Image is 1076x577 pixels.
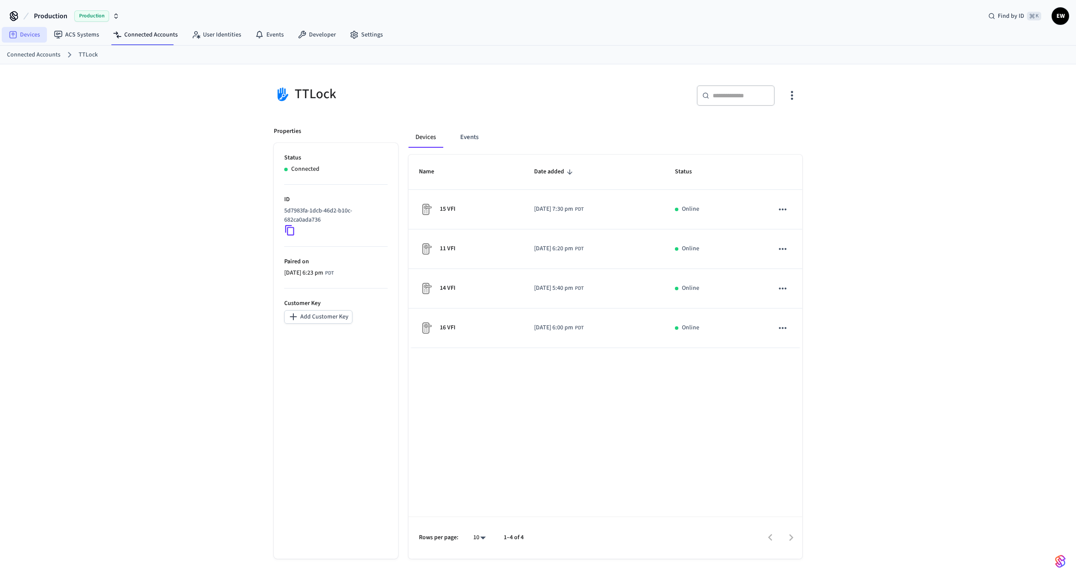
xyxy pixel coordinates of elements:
button: Add Customer Key [284,310,352,324]
span: [DATE] 6:23 pm [284,269,323,278]
span: PDT [575,285,584,292]
button: Devices [408,127,443,148]
span: PDT [575,206,584,213]
button: Events [453,127,485,148]
span: Production [34,11,67,21]
a: ACS Systems [47,27,106,43]
img: TTLock Logo, Square [274,85,291,103]
a: Settings [343,27,390,43]
img: Placeholder Lock Image [419,321,433,335]
div: America/Los_Angeles [534,205,584,214]
p: ID [284,195,388,204]
span: Name [419,165,445,179]
span: [DATE] 5:40 pm [534,284,573,293]
span: Production [74,10,109,22]
div: America/Los_Angeles [284,269,334,278]
span: [DATE] 7:30 pm [534,205,573,214]
div: connected account tabs [408,127,802,148]
a: Developer [291,27,343,43]
span: [DATE] 6:00 pm [534,323,573,332]
img: Placeholder Lock Image [419,282,433,295]
span: ⌘ K [1027,12,1041,20]
a: TTLock [79,50,98,60]
a: Events [248,27,291,43]
p: 5d7983fa-1dcb-46d2-b10c-682ca0ada736 [284,206,384,225]
a: Devices [2,27,47,43]
div: America/Los_Angeles [534,244,584,253]
p: 16 VFI [440,323,455,332]
p: Online [682,323,699,332]
span: PDT [325,269,334,277]
img: Placeholder Lock Image [419,202,433,216]
p: 11 VFI [440,244,455,253]
span: Date added [534,165,575,179]
div: America/Los_Angeles [534,323,584,332]
p: Properties [274,127,301,136]
div: TTLock [274,85,533,103]
span: [DATE] 6:20 pm [534,244,573,253]
p: Status [284,153,388,162]
div: Find by ID⌘ K [981,8,1048,24]
p: Rows per page: [419,533,458,542]
div: America/Los_Angeles [534,284,584,293]
a: Connected Accounts [106,27,185,43]
span: Find by ID [998,12,1024,20]
p: Customer Key [284,299,388,308]
p: Online [682,284,699,293]
p: Online [682,244,699,253]
span: PDT [575,245,584,253]
p: Paired on [284,257,388,266]
p: 1–4 of 4 [504,533,524,542]
p: 14 VFI [440,284,455,293]
p: 15 VFI [440,205,455,214]
table: sticky table [408,155,802,348]
a: User Identities [185,27,248,43]
span: EW [1053,8,1068,24]
img: Placeholder Lock Image [419,242,433,256]
div: 10 [469,531,490,544]
span: Status [675,165,703,179]
span: PDT [575,324,584,332]
a: Connected Accounts [7,50,60,60]
p: Connected [291,165,319,174]
button: EW [1052,7,1069,25]
img: SeamLogoGradient.69752ec5.svg [1055,554,1066,568]
p: Online [682,205,699,214]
